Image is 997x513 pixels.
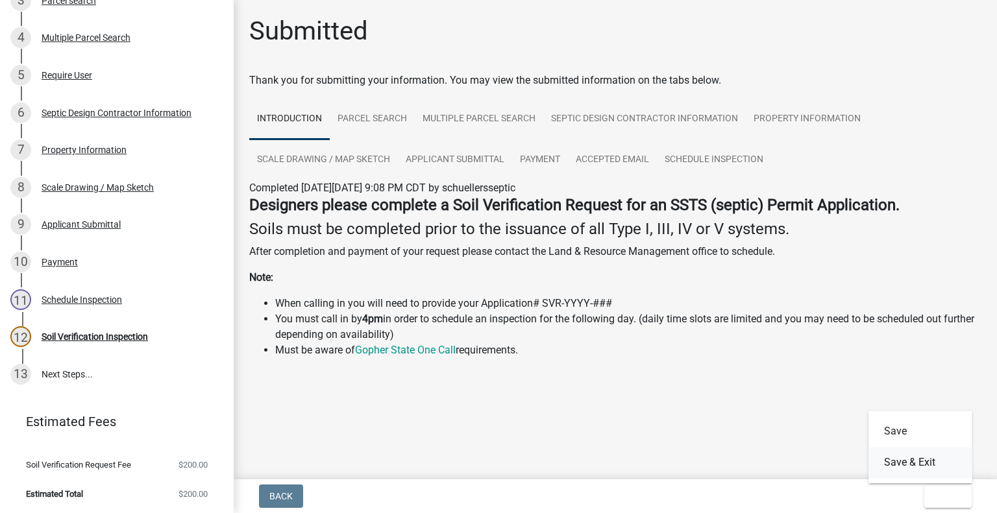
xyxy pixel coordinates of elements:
[10,139,31,160] div: 7
[42,33,130,42] div: Multiple Parcel Search
[26,460,131,469] span: Soil Verification Request Fee
[249,139,398,181] a: Scale Drawing / Map Sketch
[543,99,746,140] a: Septic Design Contractor Information
[259,484,303,508] button: Back
[42,257,78,267] div: Payment
[10,214,31,235] div: 9
[868,447,972,478] button: Save & Exit
[868,416,972,447] button: Save
[10,252,31,272] div: 10
[868,411,972,483] div: Exit
[269,491,293,501] span: Back
[10,409,213,435] a: Estimated Fees
[42,71,92,80] div: Require User
[275,342,981,358] li: Must be aware of requirements.
[249,16,368,47] h1: Submitted
[42,220,121,229] div: Applicant Submittal
[249,99,330,140] a: Introduction
[249,220,981,239] h4: Soils must be completed prior to the issuance of all Type I, III, IV or V systems.
[275,311,981,342] li: You must call in by in order to schedule an inspection for the following day. (daily time slots a...
[10,364,31,385] div: 13
[42,295,122,304] div: Schedule Inspection
[10,326,31,347] div: 12
[657,139,771,181] a: Schedule Inspection
[249,182,515,194] span: Completed [DATE][DATE] 9:08 PM CDT by schuellersseptic
[178,460,208,469] span: $200.00
[10,289,31,310] div: 11
[42,145,127,154] div: Property Information
[398,139,512,181] a: Applicant Submittal
[935,491,954,501] span: Exit
[10,65,31,86] div: 5
[42,332,148,341] div: Soil Verification Inspection
[249,244,981,259] p: After completion and payment of your request please contact the Land & Resource Management office...
[10,177,31,198] div: 8
[415,99,543,140] a: Multiple Parcel Search
[42,183,154,192] div: Scale Drawing / Map Sketch
[512,139,568,181] a: Payment
[10,102,31,123] div: 6
[10,27,31,48] div: 4
[355,344,456,356] a: Gopher State One Call
[42,108,191,117] div: Septic Design Contractor Information
[275,296,981,311] li: When calling in you will need to provide your Application# SVR-YYYY-###
[924,484,972,508] button: Exit
[249,196,900,214] strong: Designers please complete a Soil Verification Request for an SSTS (septic) Permit Application.
[26,490,83,498] span: Estimated Total
[330,99,415,140] a: Parcel search
[746,99,868,140] a: Property Information
[249,73,981,88] div: Thank you for submitting your information. You may view the submitted information on the tabs below.
[178,490,208,498] span: $200.00
[568,139,657,181] a: Accepted Email
[362,313,383,325] strong: 4pm
[249,271,273,283] strong: Note:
